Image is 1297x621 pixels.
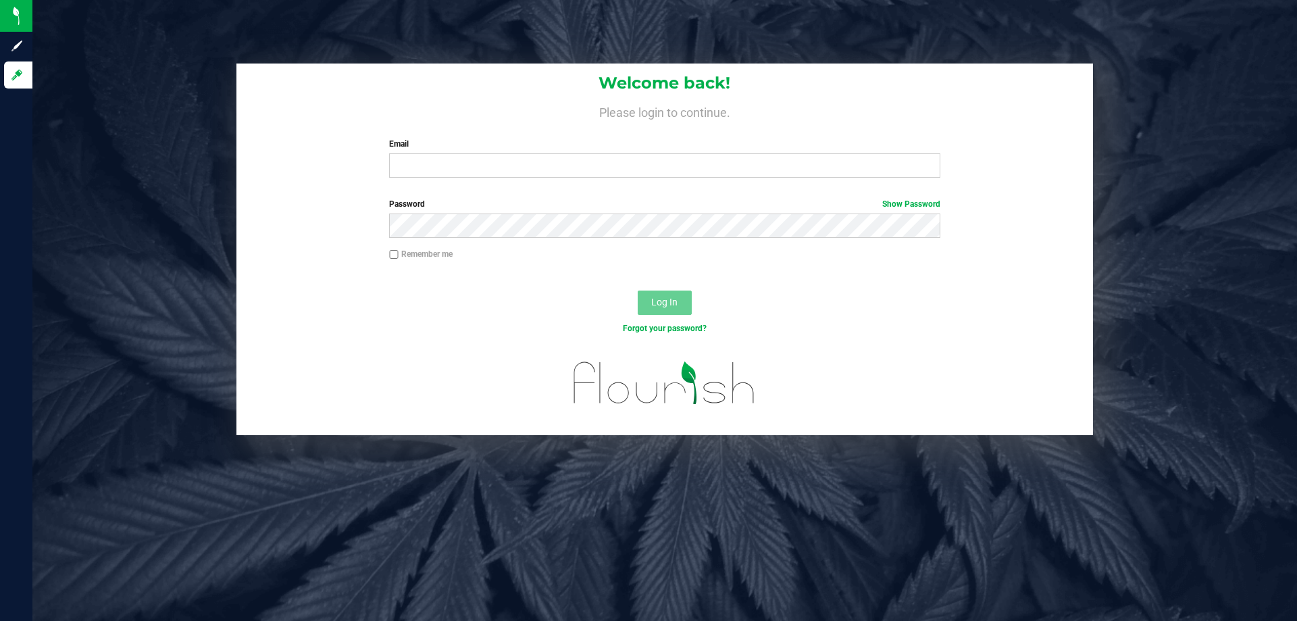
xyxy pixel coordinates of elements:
[882,199,940,209] a: Show Password
[623,324,707,333] a: Forgot your password?
[10,39,24,53] inline-svg: Sign up
[557,349,771,418] img: flourish_logo.svg
[10,68,24,82] inline-svg: Log in
[638,291,692,315] button: Log In
[236,103,1093,119] h4: Please login to continue.
[389,199,425,209] span: Password
[389,250,399,259] input: Remember me
[236,74,1093,92] h1: Welcome back!
[651,297,678,307] span: Log In
[389,138,940,150] label: Email
[389,248,453,260] label: Remember me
